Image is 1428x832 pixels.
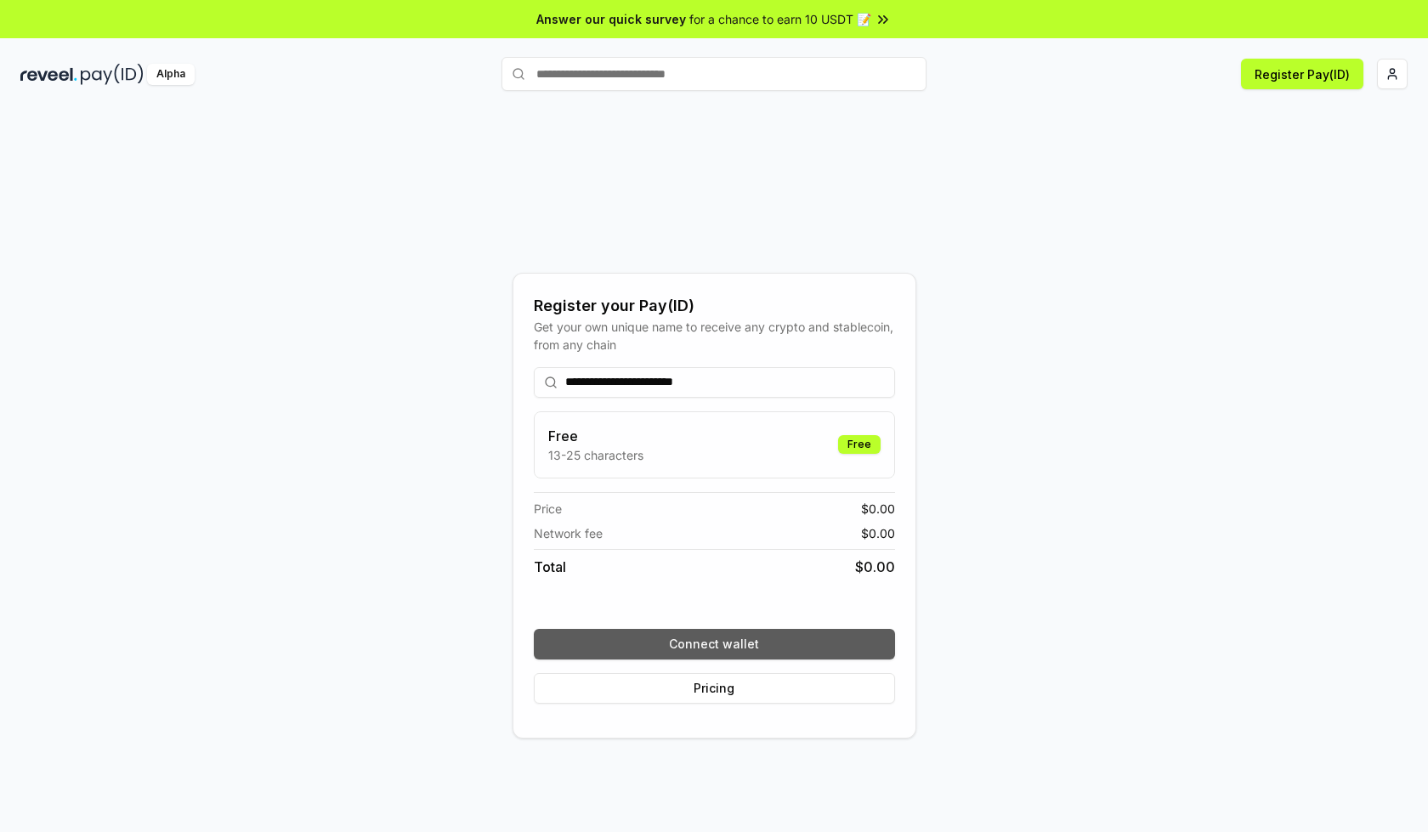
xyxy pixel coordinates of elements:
span: Answer our quick survey [536,10,686,28]
h3: Free [548,426,643,446]
div: Alpha [147,64,195,85]
img: reveel_dark [20,64,77,85]
span: $ 0.00 [861,524,895,542]
div: Register your Pay(ID) [534,294,895,318]
span: Total [534,557,566,577]
button: Connect wallet [534,629,895,659]
img: pay_id [81,64,144,85]
div: Get your own unique name to receive any crypto and stablecoin, from any chain [534,318,895,354]
span: for a chance to earn 10 USDT 📝 [689,10,871,28]
span: $ 0.00 [855,557,895,577]
span: Network fee [534,524,603,542]
button: Register Pay(ID) [1241,59,1363,89]
div: Free [838,435,881,454]
span: $ 0.00 [861,500,895,518]
span: Price [534,500,562,518]
p: 13-25 characters [548,446,643,464]
button: Pricing [534,673,895,704]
